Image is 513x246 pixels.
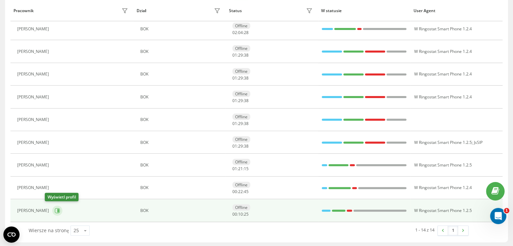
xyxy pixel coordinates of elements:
[504,208,509,213] span: 1
[140,163,222,167] div: BOK
[140,72,222,76] div: BOK
[17,140,51,145] div: [PERSON_NAME]
[244,166,249,172] span: 15
[45,193,79,201] div: Wyświetl profil
[17,208,51,213] div: [PERSON_NAME]
[140,208,222,213] div: BOK
[232,30,249,35] div: : :
[17,27,51,31] div: [PERSON_NAME]
[414,162,472,168] span: W Ringostat Smart Phone 1.2.5
[232,98,249,103] div: : :
[232,144,249,149] div: : :
[414,208,472,213] span: W Ringostat Smart Phone 1.2.5
[244,189,249,194] span: 45
[140,49,222,54] div: BOK
[321,8,407,13] div: W statusie
[415,226,434,233] div: 1 - 14 z 14
[13,8,34,13] div: Pracownik
[238,75,243,81] span: 29
[137,8,146,13] div: Dział
[140,117,222,122] div: BOK
[140,95,222,99] div: BOK
[244,121,249,126] span: 38
[238,166,243,172] span: 21
[244,30,249,35] span: 28
[244,98,249,103] span: 38
[232,52,237,58] span: 01
[232,159,250,165] div: Offline
[232,114,250,120] div: Offline
[232,76,249,81] div: : :
[232,91,250,97] div: Offline
[414,8,500,13] div: User Agent
[238,30,243,35] span: 04
[232,204,250,211] div: Offline
[232,75,237,81] span: 01
[232,98,237,103] span: 01
[232,143,237,149] span: 01
[232,189,249,194] div: : :
[244,75,249,81] span: 38
[414,140,472,145] span: W Ringostat Smart Phone 1.2.5
[17,72,51,76] div: [PERSON_NAME]
[29,227,69,234] span: Wiersze na stronę
[17,163,51,167] div: [PERSON_NAME]
[238,143,243,149] span: 29
[414,49,472,54] span: W Ringostat Smart Phone 1.2.4
[414,94,472,100] span: W Ringostat Smart Phone 1.2.4
[238,98,243,103] span: 29
[74,227,79,234] div: 25
[232,166,249,171] div: : :
[238,189,243,194] span: 22
[140,185,222,190] div: BOK
[232,211,237,217] span: 00
[232,23,250,29] div: Offline
[140,140,222,145] div: BOK
[232,166,237,172] span: 01
[448,226,458,235] a: 1
[244,211,249,217] span: 25
[232,182,250,188] div: Offline
[414,71,472,77] span: W Ringostat Smart Phone 1.2.4
[474,140,482,145] span: JsSIP
[17,49,51,54] div: [PERSON_NAME]
[232,189,237,194] span: 00
[232,68,250,74] div: Offline
[140,27,222,31] div: BOK
[244,143,249,149] span: 38
[17,95,51,99] div: [PERSON_NAME]
[232,212,249,217] div: : :
[238,52,243,58] span: 29
[229,8,242,13] div: Status
[244,52,249,58] span: 38
[414,185,472,190] span: W Ringostat Smart Phone 1.2.4
[232,30,237,35] span: 02
[238,121,243,126] span: 29
[238,211,243,217] span: 10
[17,117,51,122] div: [PERSON_NAME]
[232,45,250,52] div: Offline
[414,26,472,32] span: W Ringostat Smart Phone 1.2.4
[232,53,249,58] div: : :
[232,121,249,126] div: : :
[17,185,51,190] div: [PERSON_NAME]
[232,121,237,126] span: 01
[232,136,250,143] div: Offline
[490,208,506,224] iframe: Intercom live chat
[3,226,20,243] button: Open CMP widget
